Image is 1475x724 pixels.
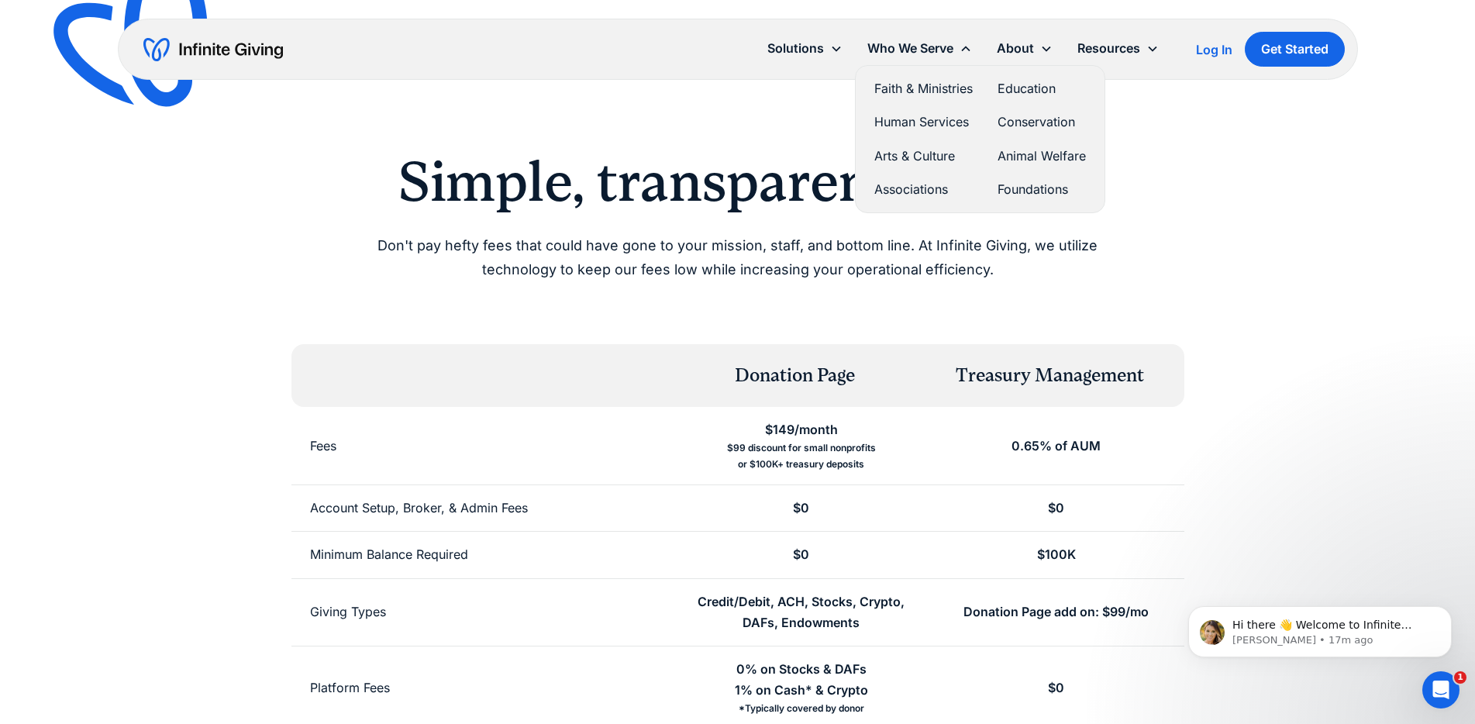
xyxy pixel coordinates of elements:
div: $149/month [765,419,838,440]
div: Credit/Debit, ACH, Stocks, Crypto, DAFs, Endowments [692,591,910,633]
div: Donation Page [735,363,855,389]
iframe: Intercom live chat [1422,671,1459,708]
div: 0.65% of AUM [1011,436,1101,457]
div: Resources [1065,32,1171,65]
div: $100K [1037,544,1076,565]
div: Fees [310,436,336,457]
div: About [984,32,1065,65]
a: Get Started [1245,32,1345,67]
div: Giving Types [310,602,386,622]
div: Solutions [755,32,855,65]
a: Faith & Ministries [874,78,973,99]
div: Treasury Management [956,363,1144,389]
div: Who We Serve [855,32,984,65]
div: $0 [1048,677,1064,698]
div: Platform Fees [310,677,390,698]
div: *Typically covered by donor [739,701,864,716]
div: Minimum Balance Required [310,544,468,565]
a: Associations [874,179,973,200]
a: Human Services [874,112,973,133]
nav: Who We Serve [855,65,1105,213]
div: About [997,38,1034,59]
iframe: Intercom notifications message [1165,574,1475,682]
a: Log In [1196,40,1232,59]
div: Account Setup, Broker, & Admin Fees [310,498,528,519]
div: $0 [793,498,809,519]
div: Log In [1196,43,1232,56]
div: $0 [793,544,809,565]
div: Resources [1077,38,1140,59]
a: Education [998,78,1086,99]
div: 0% on Stocks & DAFs 1% on Cash* & Crypto [735,659,868,701]
a: Foundations [998,179,1086,200]
h2: Simple, transparent pricing [341,149,1135,215]
a: Animal Welfare [998,146,1086,167]
div: $0 [1048,498,1064,519]
div: Who We Serve [867,38,953,59]
a: Arts & Culture [874,146,973,167]
a: home [143,37,283,62]
div: Solutions [767,38,824,59]
a: Conservation [998,112,1086,133]
p: Don't pay hefty fees that could have gone to your mission, staff, and bottom line. At Infinite Gi... [341,234,1135,281]
span: 1 [1454,671,1466,684]
div: $99 discount for small nonprofits or $100K+ treasury deposits [727,440,876,472]
div: Donation Page add on: $99/mo [963,602,1149,622]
